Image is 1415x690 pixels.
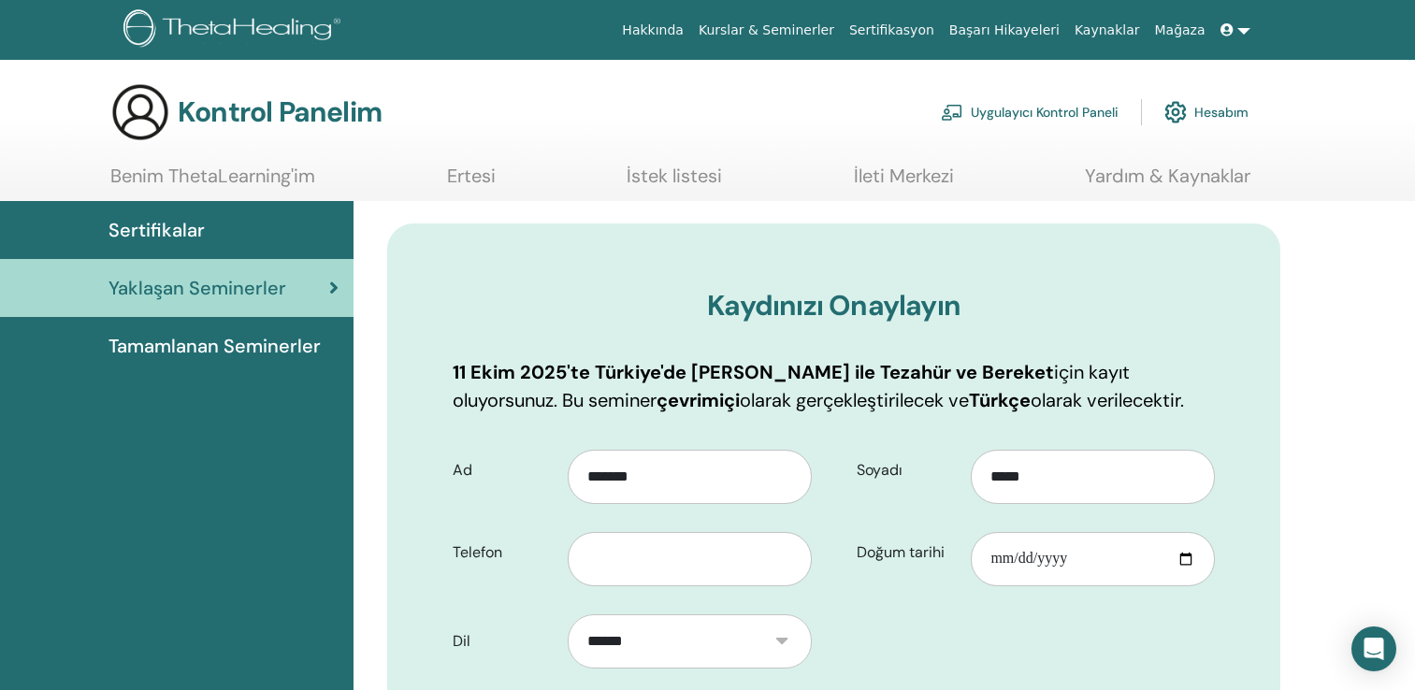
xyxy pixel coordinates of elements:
a: Hesabım [1164,92,1249,133]
div: Open Intercom Messenger [1351,626,1396,671]
img: chalkboard-teacher.svg [941,104,963,121]
label: Ad [439,453,568,488]
a: Hakkında [614,13,691,48]
label: Doğum tarihi [843,535,972,570]
b: 11 Ekim 2025'te [453,360,590,384]
a: Yardım & Kaynaklar [1085,165,1250,201]
b: Türkçe [969,388,1031,412]
a: Kurslar & Seminerler [691,13,842,48]
b: Türkiye'de [595,360,686,384]
a: İleti Merkezi [854,165,954,201]
a: Kaynaklar [1067,13,1148,48]
a: Mağaza [1147,13,1212,48]
label: Dil [439,624,568,659]
h3: Kaydınızı Onaylayın [453,289,1215,323]
a: Benim ThetaLearning'im [110,165,315,201]
img: logo.png [123,9,347,51]
p: için kayıt oluyorsunuz. Bu seminer olarak gerçekleştirilecek ve olarak verilecektir. [453,358,1215,414]
a: Ertesi [447,165,496,201]
b: çevrimiçi [657,388,740,412]
a: Uygulayıcı Kontrol Paneli [941,92,1119,133]
span: Sertifikalar [108,216,205,244]
span: Yaklaşan Seminerler [108,274,286,302]
img: cog.svg [1164,96,1187,128]
h3: Kontrol Panelim [178,95,382,129]
label: Soyadı [843,453,972,488]
a: Başarı Hikayeleri [942,13,1067,48]
font: Hesabım [1194,104,1249,121]
img: generic-user-icon.jpg [110,82,170,142]
b: [PERSON_NAME] ile Tezahür ve Bereket [691,360,1054,384]
a: İstek listesi [627,165,722,201]
span: Tamamlanan Seminerler [108,332,321,360]
font: Uygulayıcı Kontrol Paneli [971,104,1119,121]
a: Sertifikasyon [842,13,942,48]
label: Telefon [439,535,568,570]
